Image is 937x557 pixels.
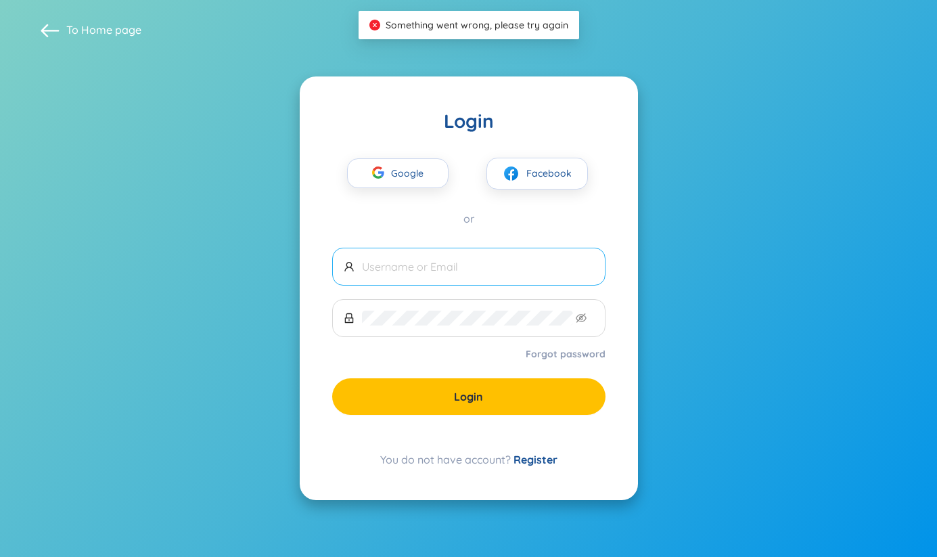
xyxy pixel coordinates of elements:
a: Home page [81,23,141,37]
div: You do not have account? [332,451,605,468]
span: Login [454,389,483,404]
a: Forgot password [526,347,605,361]
img: facebook [503,165,520,182]
span: eye-invisible [576,313,587,324]
span: Something went wrong, please try again [386,19,568,31]
span: Facebook [526,166,572,181]
button: Google [347,158,449,188]
div: Login [332,109,605,133]
a: Register [513,453,557,466]
input: Username or Email [362,259,594,274]
button: facebookFacebook [486,158,588,190]
span: To [66,22,141,37]
span: Google [391,159,430,187]
button: Login [332,378,605,415]
span: user [344,261,355,272]
span: close-circle [369,20,380,30]
div: or [332,211,605,226]
span: lock [344,313,355,324]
